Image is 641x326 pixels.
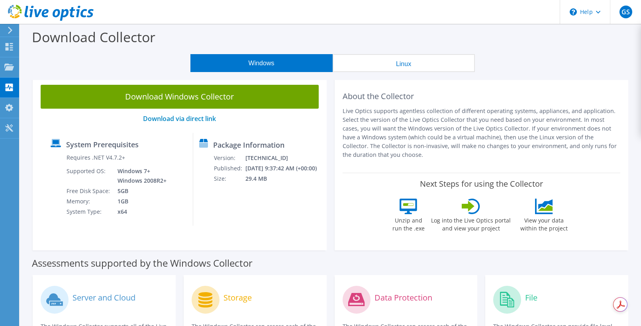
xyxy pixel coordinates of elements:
[420,179,543,189] label: Next Steps for using the Collector
[66,141,139,148] label: System Prerequisites
[112,196,168,207] td: 1GB
[213,141,284,149] label: Package Information
[619,6,632,18] span: GS
[245,174,323,184] td: 29.4 MB
[214,174,245,184] td: Size:
[245,163,323,174] td: [DATE] 9:37:42 AM (+00:00)
[66,207,112,217] td: System Type:
[112,207,168,217] td: x64
[343,107,621,159] p: Live Optics supports agentless collection of different operating systems, appliances, and applica...
[66,166,112,186] td: Supported OS:
[525,294,537,302] label: File
[143,114,216,123] a: Download via direct link
[431,214,511,232] label: Log into the Live Optics portal and view your project
[570,8,577,16] svg: \n
[245,153,323,163] td: [TECHNICAL_ID]
[190,54,333,72] button: Windows
[32,28,155,46] label: Download Collector
[112,166,168,186] td: Windows 7+ Windows 2008R2+
[333,54,475,72] button: Linux
[374,294,432,302] label: Data Protection
[112,186,168,196] td: 5GB
[223,294,252,302] label: Storage
[214,153,245,163] td: Version:
[41,85,319,109] a: Download Windows Collector
[214,163,245,174] td: Published:
[66,186,112,196] td: Free Disk Space:
[343,92,621,101] h2: About the Collector
[515,214,572,232] label: View your data within the project
[32,259,253,267] label: Assessments supported by the Windows Collector
[67,154,125,162] label: Requires .NET V4.7.2+
[73,294,135,302] label: Server and Cloud
[66,196,112,207] td: Memory:
[390,214,427,232] label: Unzip and run the .exe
